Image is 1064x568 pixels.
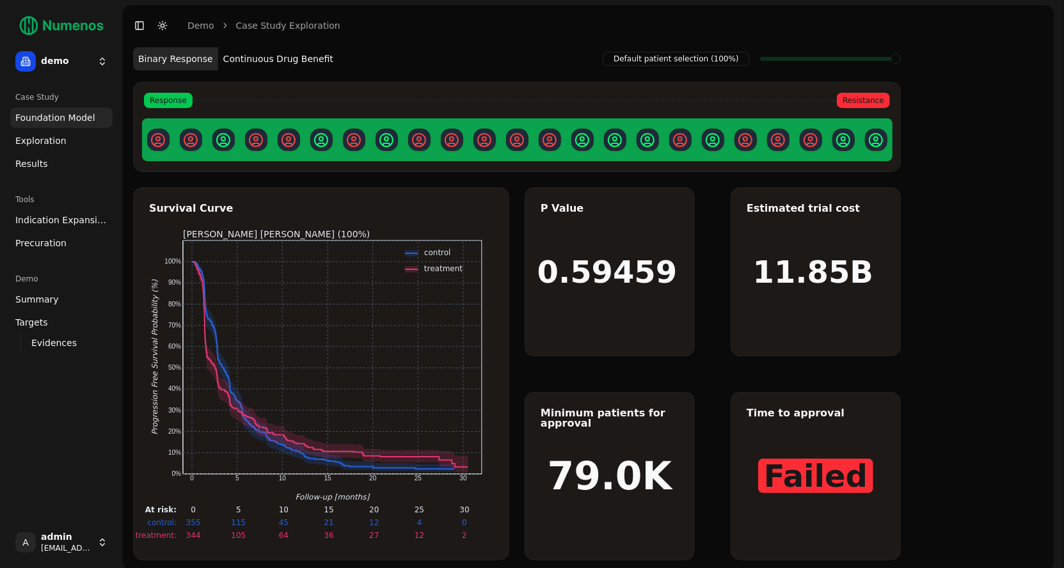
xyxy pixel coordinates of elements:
[15,293,59,306] span: Summary
[10,189,113,210] div: Tools
[424,248,451,257] text: control
[10,312,113,333] a: Targets
[10,130,113,151] a: Exploration
[415,475,422,482] text: 25
[10,46,113,77] button: demo
[168,364,181,371] text: 50%
[186,518,201,527] text: 355
[10,210,113,230] a: Indication Expansion
[279,531,289,540] text: 64
[147,518,177,527] text: control:
[10,269,113,289] div: Demo
[369,505,379,514] text: 20
[186,531,201,540] text: 344
[150,280,159,435] text: Progression Free Survival Probability (%)
[15,157,48,170] span: Results
[168,322,181,329] text: 70%
[145,505,177,514] text: At risk:
[15,111,95,124] span: Foundation Model
[187,19,340,32] nav: breadcrumb
[26,334,97,352] a: Evidences
[324,518,333,527] text: 21
[460,475,468,482] text: 30
[41,56,92,67] span: demo
[296,493,370,501] text: Follow-up [months]
[753,256,873,287] h1: 11.85B
[415,505,424,514] text: 25
[168,301,181,308] text: 80%
[279,518,289,527] text: 45
[236,505,241,514] text: 5
[41,532,92,543] span: admin
[369,518,379,527] text: 12
[168,407,181,414] text: 30%
[10,154,113,174] a: Results
[235,475,239,482] text: 5
[10,233,113,253] a: Precuration
[149,203,493,214] div: Survival Curve
[324,531,333,540] text: 36
[459,505,469,514] text: 30
[10,107,113,128] a: Foundation Model
[190,475,194,482] text: 0
[144,93,193,108] span: Response
[758,459,873,493] span: Failed
[548,457,672,495] h1: 79.0K
[168,449,181,456] text: 10%
[218,47,338,70] button: Continuous Drug Benefit
[131,17,148,35] button: Toggle Sidebar
[168,280,181,287] text: 90%
[417,518,422,527] text: 4
[15,134,67,147] span: Exploration
[187,19,214,32] a: demo
[231,518,246,527] text: 115
[136,531,177,540] text: treatment:
[191,505,196,514] text: 0
[236,19,340,32] a: Case Study Exploration
[231,531,246,540] text: 105
[172,470,182,477] text: 0%
[164,258,181,265] text: 100%
[168,428,181,435] text: 20%
[10,527,113,558] button: Aadmin[EMAIL_ADDRESS]
[462,531,467,540] text: 2
[41,543,92,553] span: [EMAIL_ADDRESS]
[10,289,113,310] a: Summary
[15,214,107,226] span: Indication Expansion
[154,17,171,35] button: Toggle Dark Mode
[324,505,333,514] text: 15
[279,475,287,482] text: 10
[168,385,181,392] text: 40%
[369,531,379,540] text: 27
[31,336,77,349] span: Evidences
[324,475,332,482] text: 15
[183,229,370,239] text: [PERSON_NAME] [PERSON_NAME] (100%)
[15,532,36,553] span: A
[537,256,678,287] h1: 0.59459
[133,47,218,70] button: Binary Response
[15,237,67,249] span: Precuration
[10,87,113,107] div: Case Study
[462,518,467,527] text: 0
[10,10,113,41] img: Numenos
[279,505,289,514] text: 10
[168,343,181,350] text: 60%
[837,93,890,108] span: Resistance
[15,316,48,329] span: Targets
[603,52,750,66] span: Default patient selection (100%)
[415,531,424,540] text: 12
[424,264,463,273] text: treatment
[369,475,377,482] text: 20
